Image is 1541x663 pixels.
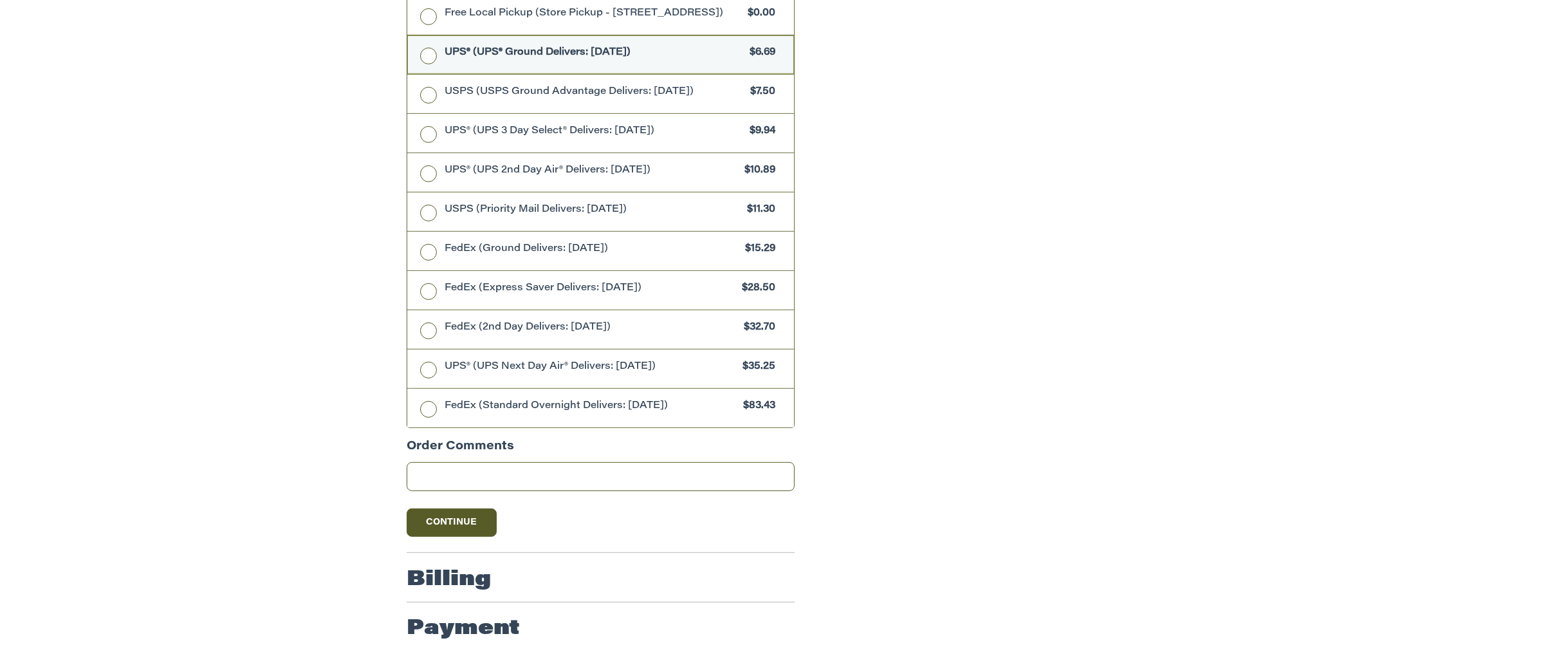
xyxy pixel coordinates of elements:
[445,85,744,100] span: USPS (USPS Ground Advantage Delivers: [DATE])
[407,509,497,537] button: Continue
[736,360,775,375] span: $35.25
[743,124,775,139] span: $9.94
[445,124,744,139] span: UPS® (UPS 3 Day Select® Delivers: [DATE])
[744,85,775,100] span: $7.50
[445,163,739,178] span: UPS® (UPS 2nd Day Air® Delivers: [DATE])
[445,46,744,61] span: UPS® (UPS® Ground Delivers: [DATE])
[407,567,491,593] h2: Billing
[743,46,775,61] span: $6.69
[741,203,775,218] span: $11.30
[737,321,775,335] span: $32.70
[739,242,775,257] span: $15.29
[445,6,742,21] span: Free Local Pickup (Store Pickup - [STREET_ADDRESS])
[445,360,737,375] span: UPS® (UPS Next Day Air® Delivers: [DATE])
[445,203,741,218] span: USPS (Priority Mail Delivers: [DATE])
[445,399,737,414] span: FedEx (Standard Overnight Delivers: [DATE])
[407,616,520,642] h2: Payment
[737,399,775,414] span: $83.43
[407,438,514,462] legend: Order Comments
[735,281,775,296] span: $28.50
[741,6,775,21] span: $0.00
[445,281,736,296] span: FedEx (Express Saver Delivers: [DATE])
[445,242,739,257] span: FedEx (Ground Delivers: [DATE])
[738,163,775,178] span: $10.89
[445,321,738,335] span: FedEx (2nd Day Delivers: [DATE])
